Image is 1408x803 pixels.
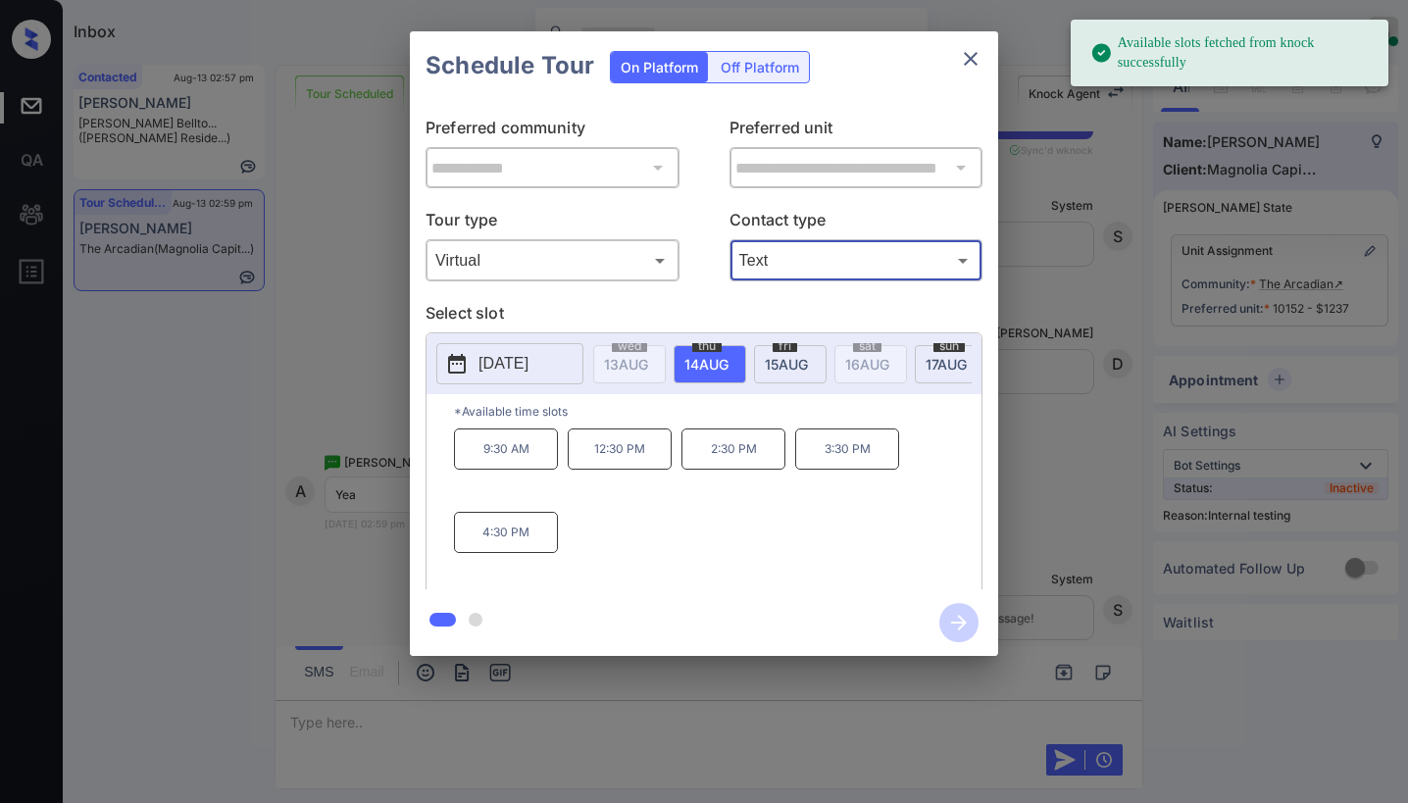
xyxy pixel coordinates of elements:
p: Preferred community [426,116,679,147]
p: *Available time slots [454,394,981,428]
p: Select slot [426,301,982,332]
div: Available slots fetched from knock successfully [1090,25,1373,80]
span: thu [692,340,722,352]
p: 4:30 PM [454,512,558,553]
h2: Schedule Tour [410,31,610,100]
div: Off Platform [711,52,809,82]
span: 17 AUG [926,356,967,373]
div: On Platform [611,52,708,82]
span: fri [773,340,797,352]
div: Virtual [430,244,675,276]
p: 12:30 PM [568,428,672,470]
div: date-select [754,345,827,383]
div: date-select [674,345,746,383]
p: [DATE] [478,352,528,376]
p: Contact type [729,208,983,239]
span: 15 AUG [765,356,808,373]
div: Text [734,244,979,276]
button: [DATE] [436,343,583,384]
p: 3:30 PM [795,428,899,470]
button: close [951,39,990,78]
span: 14 AUG [684,356,729,373]
p: 2:30 PM [681,428,785,470]
p: Tour type [426,208,679,239]
div: date-select [915,345,987,383]
button: btn-next [928,597,990,648]
p: Preferred unit [729,116,983,147]
span: sun [933,340,965,352]
p: 9:30 AM [454,428,558,470]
